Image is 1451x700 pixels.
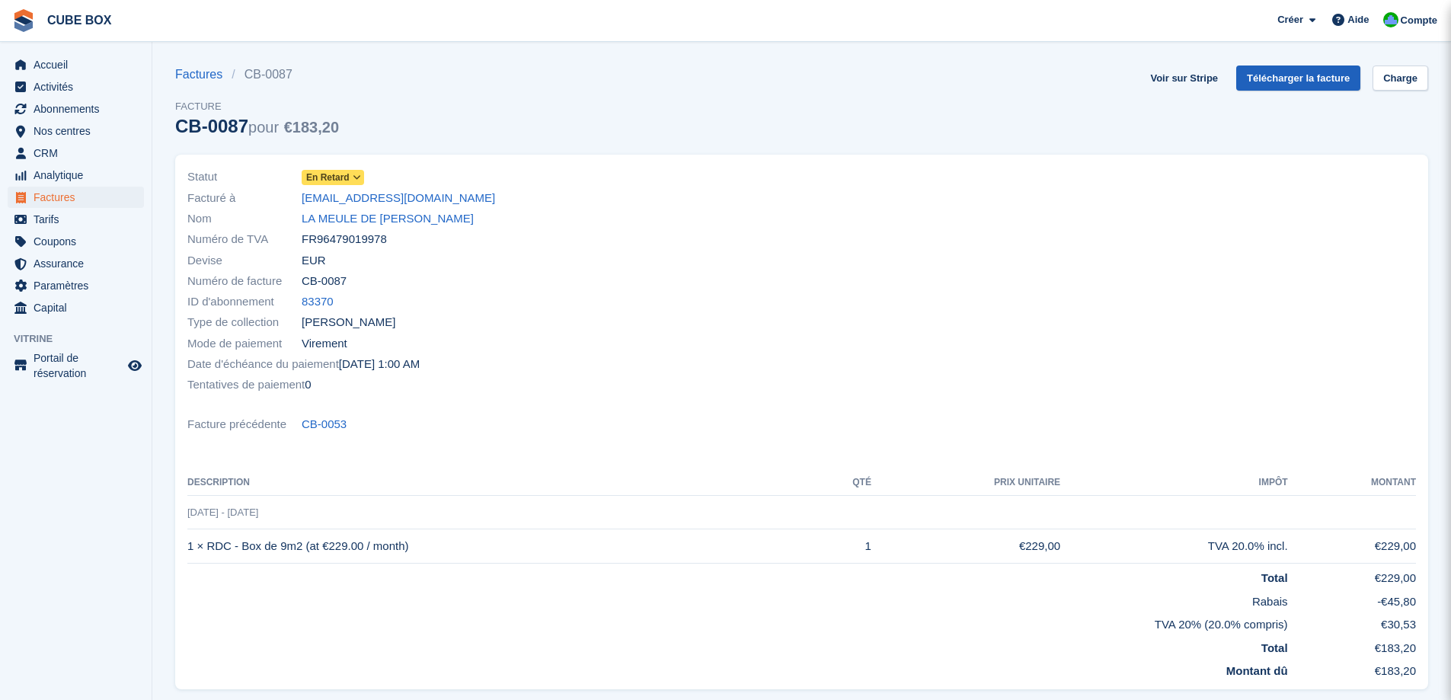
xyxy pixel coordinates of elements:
span: [DATE] - [DATE] [187,507,258,518]
span: Virement [302,335,347,353]
span: FR96479019978 [302,231,387,248]
span: EUR [302,252,326,270]
span: Aide [1347,12,1369,27]
span: Mode de paiement [187,335,302,353]
span: Statut [187,168,302,186]
span: Paramètres [34,275,125,296]
a: 83370 [302,293,334,311]
span: En retard [306,171,350,184]
span: Activités [34,76,125,97]
time: 2025-07-31 23:00:00 UTC [339,356,420,373]
span: Numéro de facture [187,273,302,290]
td: 1 [818,529,871,564]
span: CRM [34,142,125,164]
a: menu [8,120,144,142]
span: [PERSON_NAME] [302,314,395,331]
span: Capital [34,297,125,318]
td: TVA 20% (20.0% compris) [187,610,1288,634]
td: €183,20 [1288,657,1416,680]
span: Tentatives de paiement [187,376,305,394]
nav: breadcrumbs [175,66,339,84]
td: -€45,80 [1288,587,1416,611]
a: Charge [1373,66,1428,91]
a: CB-0053 [302,416,347,433]
a: menu [8,275,144,296]
td: €183,20 [1288,634,1416,657]
span: Analytique [34,165,125,186]
strong: Total [1261,641,1288,654]
a: menu [8,187,144,208]
strong: Montant dû [1226,664,1288,677]
span: Facture précédente [187,416,302,433]
a: Télécharger la facture [1236,66,1360,91]
span: Créer [1277,12,1303,27]
span: Numéro de TVA [187,231,302,248]
a: menu [8,142,144,164]
td: €229,00 [871,529,1060,564]
a: menu [8,165,144,186]
span: Assurance [34,253,125,274]
strong: Total [1261,571,1288,584]
span: Devise [187,252,302,270]
span: Accueil [34,54,125,75]
span: Type de collection [187,314,302,331]
th: Qté [818,471,871,495]
td: €30,53 [1288,610,1416,634]
span: Date d'échéance du paiement [187,356,339,373]
a: Boutique d'aperçu [126,356,144,375]
a: menu [8,98,144,120]
div: CB-0087 [175,116,339,136]
span: Nos centres [34,120,125,142]
th: Prix unitaire [871,471,1060,495]
a: menu [8,209,144,230]
a: menu [8,76,144,97]
span: Nom [187,210,302,228]
a: LA MEULE DE [PERSON_NAME] [302,210,474,228]
span: Coupons [34,231,125,252]
span: ID d'abonnement [187,293,302,311]
a: menu [8,297,144,318]
a: [EMAIL_ADDRESS][DOMAIN_NAME] [302,190,495,207]
a: En retard [302,168,364,186]
a: Factures [175,66,232,84]
a: menu [8,350,144,381]
span: Portail de réservation [34,350,125,381]
th: Impôt [1060,471,1287,495]
td: €229,00 [1288,564,1416,587]
span: €183,20 [284,119,339,136]
td: 1 × RDC - Box de 9m2 (at €229.00 / month) [187,529,818,564]
img: Cube Box [1383,12,1398,27]
img: stora-icon-8386f47178a22dfd0bd8f6a31ec36ba5ce8667c1dd55bd0f319d3a0aa187defe.svg [12,9,35,32]
span: Vitrine [14,331,152,347]
div: TVA 20.0% incl. [1060,538,1287,555]
th: Montant [1288,471,1416,495]
span: Tarifs [34,209,125,230]
span: Abonnements [34,98,125,120]
span: 0 [305,376,311,394]
span: CB-0087 [302,273,347,290]
span: Compte [1401,13,1437,28]
td: Rabais [187,587,1288,611]
a: Voir sur Stripe [1144,66,1224,91]
span: Facturé à [187,190,302,207]
a: menu [8,253,144,274]
a: menu [8,231,144,252]
a: CUBE BOX [41,8,117,33]
th: Description [187,471,818,495]
td: €229,00 [1288,529,1416,564]
span: Factures [34,187,125,208]
a: menu [8,54,144,75]
span: Facture [175,99,339,114]
span: pour [248,119,279,136]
